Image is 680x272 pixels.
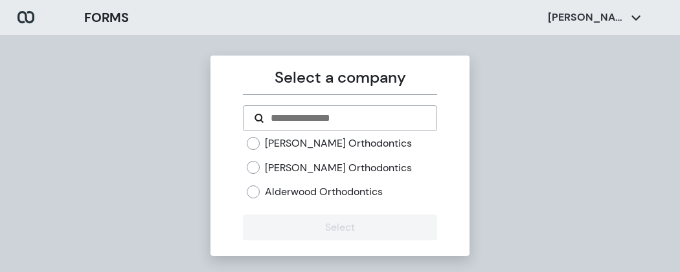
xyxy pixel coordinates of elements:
p: [PERSON_NAME] [548,10,626,25]
label: [PERSON_NAME] Orthodontics [265,161,412,175]
p: Select a company [243,66,436,89]
label: [PERSON_NAME] Orthodontics [265,136,412,151]
input: Search [269,110,425,126]
label: Alderwood Orthodontics [265,185,383,199]
button: Select [243,214,436,240]
h3: FORMS [84,8,129,27]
